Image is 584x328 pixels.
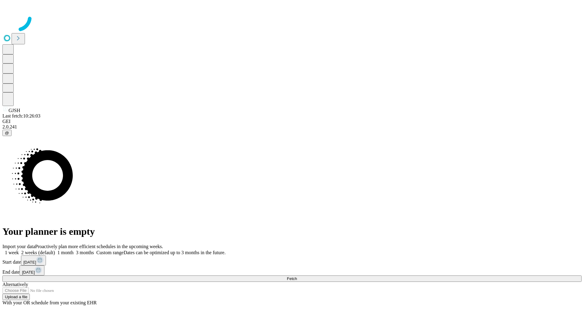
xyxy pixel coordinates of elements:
[2,119,582,124] div: GEI
[2,294,30,300] button: Upload a file
[2,265,582,275] div: End date
[123,250,225,255] span: Dates can be optimized up to 3 months in the future.
[21,250,55,255] span: 2 weeks (default)
[2,244,35,249] span: Import your data
[5,131,9,135] span: @
[2,275,582,282] button: Fetch
[2,124,582,130] div: 2.0.241
[9,108,20,113] span: GJSH
[19,265,44,275] button: [DATE]
[2,300,97,305] span: With your OR schedule from your existing EHR
[2,130,12,136] button: @
[23,260,36,265] span: [DATE]
[287,276,297,281] span: Fetch
[2,255,582,265] div: Start date
[2,226,582,237] h1: Your planner is empty
[96,250,123,255] span: Custom range
[76,250,94,255] span: 3 months
[2,113,40,118] span: Last fetch: 10:26:03
[5,250,19,255] span: 1 week
[35,244,163,249] span: Proactively plan more efficient schedules in the upcoming weeks.
[21,255,46,265] button: [DATE]
[57,250,74,255] span: 1 month
[2,282,28,287] span: Alternatively
[22,270,35,275] span: [DATE]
